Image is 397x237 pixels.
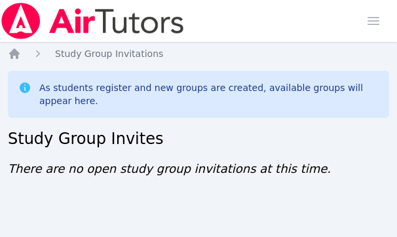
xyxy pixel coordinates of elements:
nav: Breadcrumb [8,47,389,60]
span: Study Group Invitations [55,48,163,59]
h2: Study Group Invites [8,128,389,149]
span: There are no open study group invitations at this time. [8,162,331,175]
div: As students register and new groups are created, available groups will appear here. [39,81,379,107]
a: Study Group Invitations [55,47,163,60]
